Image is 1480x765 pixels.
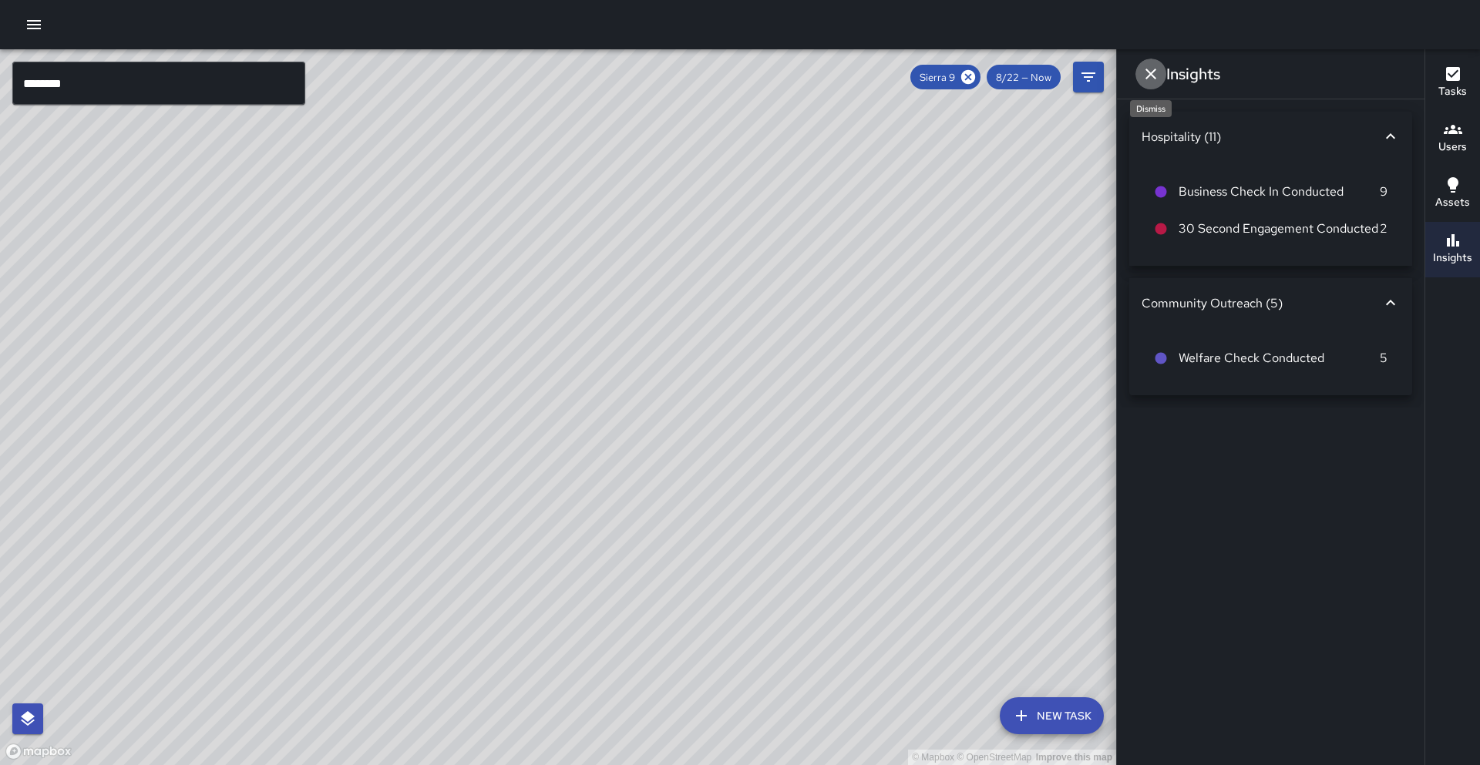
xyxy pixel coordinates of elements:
div: Sierra 9 [910,65,980,89]
span: 30 Second Engagement Conducted [1179,220,1380,238]
h6: Insights [1166,62,1220,86]
button: Filters [1073,62,1104,92]
span: 8/22 — Now [987,71,1061,84]
span: Welfare Check Conducted [1179,349,1380,367]
div: Dismiss [1130,100,1172,117]
span: Business Check In Conducted [1179,183,1380,201]
span: Sierra 9 [910,71,964,84]
button: New Task [1000,697,1104,734]
button: Assets [1425,166,1480,222]
div: Community Outreach (5) [1129,278,1412,327]
p: 9 [1380,183,1387,201]
button: Tasks [1425,55,1480,111]
button: Insights [1425,222,1480,277]
p: 5 [1380,349,1387,367]
div: Hospitality (11) [1129,112,1412,161]
button: Users [1425,111,1480,166]
button: Dismiss [1135,59,1166,89]
h6: Insights [1433,250,1472,267]
h6: Assets [1435,194,1470,211]
h6: Tasks [1438,83,1467,100]
div: Community Outreach (5) [1142,295,1381,311]
div: Hospitality (11) [1142,129,1381,145]
h6: Users [1438,139,1467,156]
p: 2 [1380,220,1387,238]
